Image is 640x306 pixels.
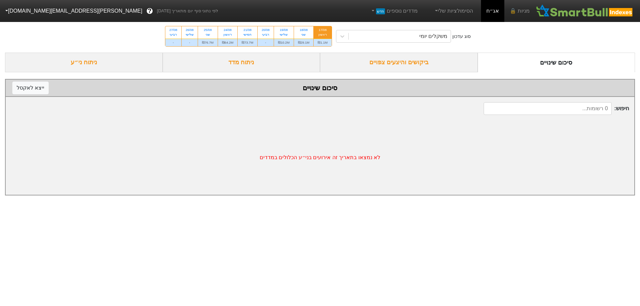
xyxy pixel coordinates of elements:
[262,28,270,32] div: 20/08
[242,28,253,32] div: 21/08
[320,53,478,72] div: ביקושים והיצעים צפויים
[148,7,151,16] span: ?
[238,39,257,46] div: ₪73.7M
[484,102,629,115] span: חיפוש :
[186,28,194,32] div: 26/08
[535,4,635,18] img: SmartBull
[12,82,49,94] button: ייצא לאקסל
[298,28,310,32] div: 18/08
[157,8,218,14] span: לפי נתוני סוף יום מתאריך [DATE]
[278,32,290,37] div: שלישי
[12,83,628,93] div: סיכום שינויים
[5,53,163,72] div: ניתוח ני״ע
[484,102,612,115] input: 0 רשומות...
[419,32,447,40] div: משקלים יומי
[452,33,471,40] div: סוג עדכון
[242,32,253,37] div: חמישי
[198,39,218,46] div: ₪76.7M
[274,39,294,46] div: ₪10.2M
[169,32,177,37] div: רביעי
[278,28,290,32] div: 19/08
[163,53,320,72] div: ניתוח מדד
[314,39,331,46] div: ₪1.1M
[258,39,274,46] div: -
[182,39,198,46] div: -
[202,32,214,37] div: שני
[376,8,385,14] span: חדש
[6,120,634,195] div: לא נמצאו בתאריך זה אירועים בני״ע הכלולים במדדים
[222,28,234,32] div: 24/08
[202,28,214,32] div: 25/08
[298,32,310,37] div: שני
[169,28,177,32] div: 27/08
[431,4,476,18] a: הסימולציות שלי
[294,39,314,46] div: ₪29.1M
[262,32,270,37] div: רביעי
[478,53,635,72] div: סיכום שינויים
[165,39,181,46] div: -
[222,32,234,37] div: ראשון
[186,32,194,37] div: שלישי
[318,28,327,32] div: 17/08
[367,4,420,18] a: מדדים נוספיםחדש
[218,39,238,46] div: ₪64.2M
[318,32,327,37] div: ראשון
